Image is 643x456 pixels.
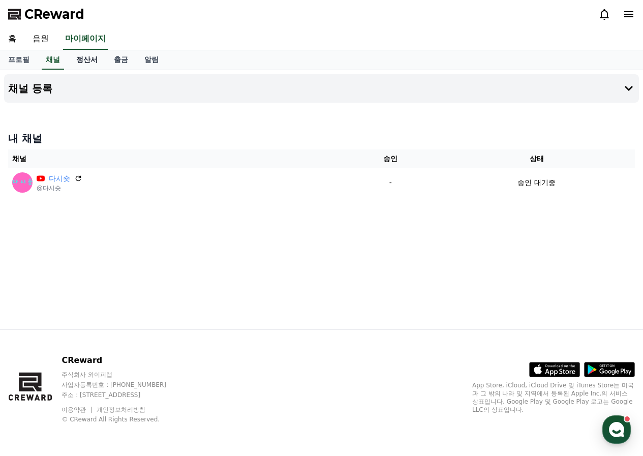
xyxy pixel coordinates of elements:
p: CReward [62,354,186,367]
th: 상태 [438,149,635,168]
a: 출금 [106,50,136,70]
span: 대화 [93,338,105,346]
p: 주식회사 와이피랩 [62,371,186,379]
p: 주소 : [STREET_ADDRESS] [62,391,186,399]
a: 알림 [136,50,167,70]
button: 채널 등록 [4,74,639,103]
h4: 내 채널 [8,131,635,145]
h4: 채널 등록 [8,83,52,94]
p: © CReward All Rights Reserved. [62,415,186,423]
a: 대화 [67,322,131,348]
a: 마이페이지 [63,28,108,50]
a: 채널 [42,50,64,70]
a: 개인정보처리방침 [97,406,145,413]
a: 이용약관 [62,406,94,413]
a: 설정 [131,322,195,348]
th: 채널 [8,149,343,168]
img: 다시숏 [12,172,33,193]
span: 설정 [157,338,169,346]
th: 승인 [343,149,438,168]
a: 음원 [24,28,57,50]
a: 다시숏 [49,173,70,184]
p: App Store, iCloud, iCloud Drive 및 iTunes Store는 미국과 그 밖의 나라 및 지역에서 등록된 Apple Inc.의 서비스 상표입니다. Goo... [472,381,635,414]
p: @다시숏 [37,184,82,192]
a: 홈 [3,322,67,348]
p: 승인 대기중 [517,177,555,188]
span: 홈 [32,338,38,346]
a: 정산서 [68,50,106,70]
p: 사업자등록번호 : [PHONE_NUMBER] [62,381,186,389]
a: CReward [8,6,84,22]
p: - [347,177,434,188]
span: CReward [24,6,84,22]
